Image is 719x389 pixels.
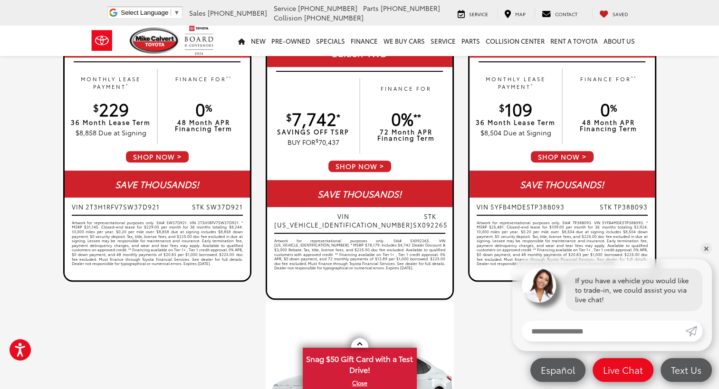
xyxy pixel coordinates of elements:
[413,212,448,229] span: STK SX092265
[274,212,413,229] span: VIN [US_VEHICLE_IDENTIFICATION_NUMBER]
[497,9,533,18] a: Map
[567,75,650,91] p: FINANCE FOR
[364,85,448,100] p: FINANCE FOR
[536,364,580,376] span: Español
[298,3,357,13] span: [PHONE_NUMBER]
[555,10,577,18] span: Contact
[474,119,557,125] p: 36 Month Lease Term
[274,3,296,13] span: Service
[381,3,440,13] span: [PHONE_NUMBER]
[499,101,505,114] sup: $
[267,180,452,207] div: SAVE THOUSANDS!
[566,268,702,311] div: If you have a vehicle you would like to trade-in, we could assist you via live chat!
[522,321,685,342] input: Enter your message
[601,26,638,56] a: About Us
[286,106,336,130] span: 7,742
[72,202,160,211] span: VIN 2T3H1RFV7SW37D921
[600,96,617,121] span: 0
[381,26,428,56] a: WE BUY CARS
[459,26,483,56] a: Parts
[567,119,650,132] p: 48 Month APR Financing Term
[162,75,245,91] p: FINANCE FOR
[547,26,601,56] a: Rent a Toyota
[274,38,445,57] span: Tundra Crewmax 5.5' Bed 1794 Edition 4WD
[661,358,712,382] a: Text Us
[313,26,348,56] a: Specials
[327,160,392,173] span: SHOP NOW
[274,238,445,295] div: Artwork for representational purposes only. Stk# SX092265. VIN [US_VEHICLE_IDENTIFICATION_NUMBER]...
[348,26,381,56] a: Finance
[65,171,250,198] div: SAVE THOUSANDS!
[274,13,302,22] span: Collision
[125,150,190,163] span: SHOP NOW
[162,119,245,132] p: 48 Month APR Financing Term
[195,96,212,121] span: 0
[474,128,557,137] p: $8,504 Due at Signing
[173,9,180,16] span: ▼
[499,96,532,121] span: 109
[130,28,180,54] img: Mike Calvert Toyota
[613,10,628,18] span: Saved
[364,129,448,141] p: 72 Month APR Financing Term
[235,26,248,56] a: Home
[451,9,495,18] a: Service
[530,150,594,163] span: SHOP NOW
[363,3,379,13] span: Parts
[189,8,206,18] span: Sales
[600,202,648,211] span: STK TP38B093
[470,171,655,198] div: SAVE THOUSANDS!
[474,75,557,91] p: MONTHLY LEASE PAYMENT
[272,137,355,147] p: BUY FOR 70,437
[593,358,653,382] a: Live Chat
[530,358,585,382] a: Español
[268,26,313,56] a: Pre-Owned
[208,8,267,18] span: [PHONE_NUMBER]
[69,128,153,137] p: $8,858 Due at Signing
[316,137,318,144] sup: $
[592,9,635,18] a: My Saved Vehicles
[69,75,153,91] p: MONTHLY LEASE PAYMENT
[192,202,243,211] span: STK SW37D921
[304,13,364,22] span: [PHONE_NUMBER]
[248,26,268,56] a: New
[428,26,459,56] a: Service
[121,9,168,16] span: Select Language
[685,321,702,342] a: Submit
[93,96,129,121] span: 229
[666,364,706,376] span: Text Us
[72,220,243,277] div: Artwork for representational purposes only. Stk# SW37D921. VIN 2T3H1RFV7SW37D921. * MSRP $31,145....
[477,202,565,211] span: VIN 5YFB4MDE5TP38B093
[610,101,617,114] sup: %
[535,9,585,18] a: Contact
[272,129,355,135] p: SAVINGS OFF TSRP
[477,220,648,277] div: Artwork for representational purposes only. Stk# TP38B093. VIN 5YFB4MDE5TP38B093. * MSRP $25,481....
[469,10,488,18] span: Service
[304,349,416,378] span: Snag $50 Gift Card with a Test Drive!
[483,26,547,56] a: Collision Center
[391,106,413,130] span: 0%
[515,10,526,18] span: Map
[522,268,556,303] img: Agent profile photo
[598,364,648,376] span: Live Chat
[69,119,153,125] p: 36 Month Lease Term
[84,25,120,56] img: Toyota
[205,101,212,114] sup: %
[121,9,180,16] a: Select Language​
[286,110,292,123] sup: $
[93,101,99,114] sup: $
